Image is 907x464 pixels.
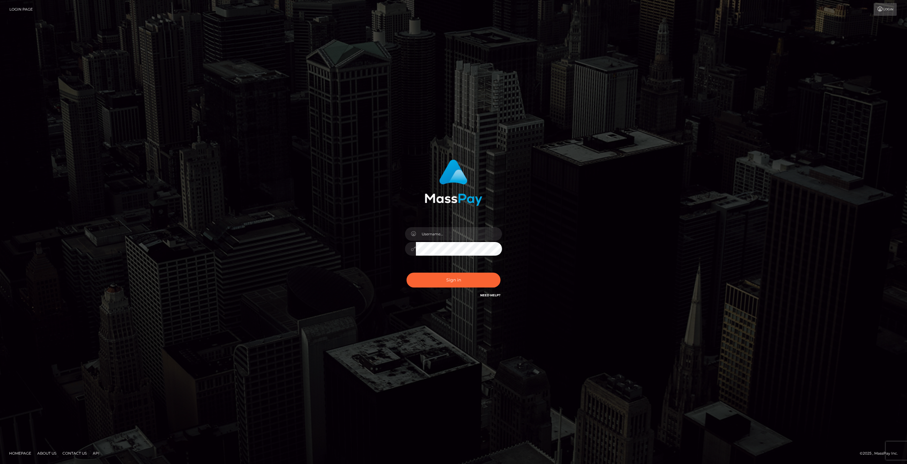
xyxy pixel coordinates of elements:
[35,449,59,458] a: About Us
[407,273,500,287] button: Sign in
[7,449,34,458] a: Homepage
[9,3,33,16] a: Login Page
[480,293,500,297] a: Need Help?
[416,227,502,241] input: Username...
[60,449,89,458] a: Contact Us
[860,450,902,457] div: © 2025 , MassPay Inc.
[90,449,102,458] a: API
[425,160,482,206] img: MassPay Login
[874,3,897,16] a: Login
